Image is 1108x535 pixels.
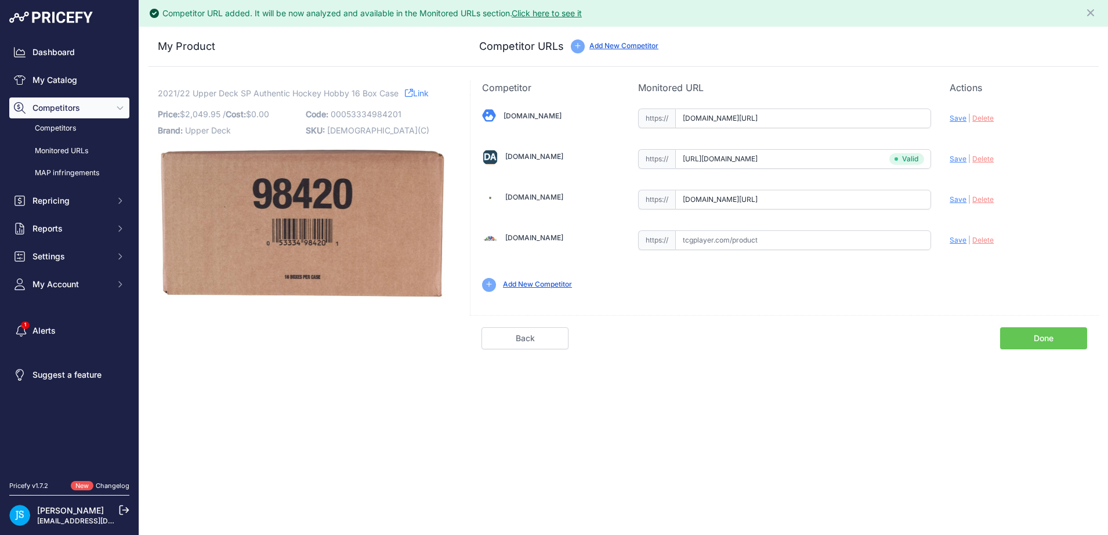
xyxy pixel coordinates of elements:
a: Competitors [9,118,129,139]
span: SKU: [306,125,325,135]
a: Click here to see it [512,8,582,18]
a: Monitored URLs [9,141,129,161]
span: Brand: [158,125,183,135]
a: Alerts [9,320,129,341]
a: Done [1000,327,1087,349]
img: Pricefy Logo [9,12,93,23]
span: Delete [972,154,994,163]
a: [DOMAIN_NAME] [505,233,563,242]
a: Back [481,327,569,349]
span: 00053334984201 [331,109,401,119]
span: Delete [972,195,994,204]
h3: Competitor URLs [479,38,564,55]
span: Delete [972,114,994,122]
span: https:// [638,149,675,169]
input: tcgplayer.com/product [675,230,932,250]
span: Reports [32,223,108,234]
h3: My Product [158,38,447,55]
span: Save [950,114,966,122]
span: Settings [32,251,108,262]
p: $ [158,106,299,122]
a: Changelog [96,482,129,490]
button: My Account [9,274,129,295]
a: [DOMAIN_NAME] [505,193,563,201]
span: | [968,114,971,122]
span: https:// [638,230,675,250]
input: blowoutcards.com/product [675,109,932,128]
span: Upper Deck [185,125,231,135]
p: Competitor [482,81,620,95]
span: 2,049.95 [185,109,220,119]
span: Price: [158,109,180,119]
span: Competitors [32,102,108,114]
span: Save [950,154,966,163]
nav: Sidebar [9,42,129,467]
a: [PERSON_NAME] [37,505,104,515]
span: Save [950,195,966,204]
a: Add New Competitor [589,41,658,50]
a: [EMAIL_ADDRESS][DOMAIN_NAME] [37,516,158,525]
span: https:// [638,190,675,209]
span: Save [950,236,966,244]
input: steelcitycollectibles.com/product [675,190,932,209]
button: Repricing [9,190,129,211]
button: Close [1085,5,1099,19]
span: My Account [32,279,108,290]
span: Delete [972,236,994,244]
a: MAP infringements [9,163,129,183]
a: [DOMAIN_NAME] [504,111,562,120]
p: Monitored URL [638,81,932,95]
span: Cost: [226,109,246,119]
button: Reports [9,218,129,239]
span: / $ [223,109,269,119]
a: Suggest a feature [9,364,129,385]
span: Code: [306,109,328,119]
span: Repricing [32,195,108,207]
a: [DOMAIN_NAME] [505,152,563,161]
button: Settings [9,246,129,267]
p: Actions [950,81,1087,95]
a: Dashboard [9,42,129,63]
a: Link [405,86,429,100]
span: https:// [638,109,675,128]
span: | [968,154,971,163]
span: 2021/22 Upper Deck SP Authentic Hockey Hobby 16 Box Case [158,86,399,100]
button: Competitors [9,97,129,118]
input: dacardworld.com/product [675,149,932,169]
span: New [71,481,93,491]
a: My Catalog [9,70,129,91]
span: 0.00 [251,109,269,119]
span: [DEMOGRAPHIC_DATA](C) [327,125,429,135]
span: | [968,195,971,204]
span: | [968,236,971,244]
a: Add New Competitor [503,280,572,288]
div: Competitor URL added. It will be now analyzed and available in the Monitored URLs section. [162,8,582,19]
div: Pricefy v1.7.2 [9,481,48,491]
